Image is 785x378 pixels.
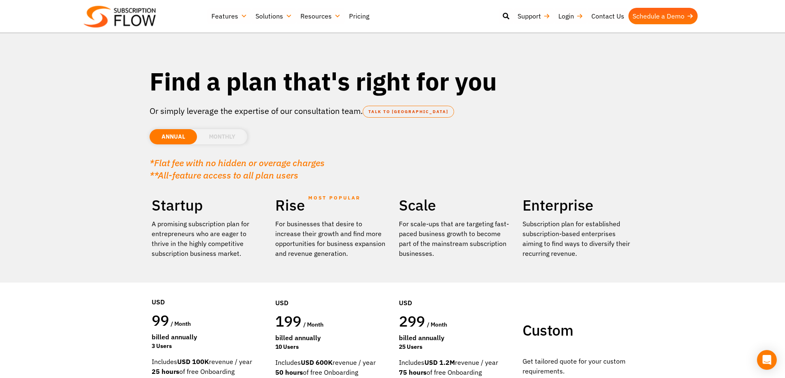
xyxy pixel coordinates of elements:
[523,219,634,258] p: Subscription plan for established subscription-based enterprises aiming to find ways to diversify...
[150,169,298,181] em: **All-feature access to all plan users
[177,357,209,366] strong: USD 100K
[424,358,455,366] strong: USD 1.2M
[197,129,247,144] li: MONTHLY
[427,321,447,328] span: / month
[399,219,510,258] div: For scale-ups that are targeting fast-paced business growth to become part of the mainstream subs...
[150,105,636,117] p: Or simply leverage the expertise of our consultation team.
[171,320,191,327] span: / month
[523,320,573,340] span: Custom
[757,350,777,370] div: Open Intercom Messenger
[308,188,361,207] span: MOST POPULAR
[150,157,325,169] em: *Flat fee with no hidden or overage charges
[513,8,554,24] a: Support
[399,343,510,351] div: 25 Users
[296,8,345,24] a: Resources
[523,356,634,376] p: Get tailored quote for your custom requirements.
[275,368,303,376] strong: 50 hours
[251,8,296,24] a: Solutions
[554,8,587,24] a: Login
[152,219,263,258] p: A promising subscription plan for entrepreneurs who are eager to thrive in the highly competitive...
[399,357,510,377] div: Includes revenue / year of free Onboarding
[399,333,510,343] div: Billed Annually
[152,196,263,215] h2: Startup
[399,273,510,312] div: USD
[301,358,333,366] strong: USD 600K
[152,367,179,376] strong: 25 hours
[152,311,169,330] span: 99
[275,333,387,343] div: Billed Annually
[275,196,387,215] h2: Rise
[275,357,387,377] div: Includes revenue / year of free Onboarding
[275,343,387,351] div: 10 Users
[275,273,387,312] div: USD
[150,129,197,144] li: ANNUAL
[152,357,263,376] div: Includes revenue / year of free Onboarding
[587,8,628,24] a: Contact Us
[275,219,387,258] div: For businesses that desire to increase their growth and find more opportunities for business expa...
[152,272,263,311] div: USD
[275,311,302,331] span: 199
[207,8,251,24] a: Features
[399,196,510,215] h2: Scale
[152,332,263,342] div: Billed Annually
[84,6,156,28] img: Subscriptionflow
[628,8,698,24] a: Schedule a Demo
[399,368,426,376] strong: 75 hours
[523,196,634,215] h2: Enterprise
[399,311,425,331] span: 299
[363,106,454,118] a: TALK TO [GEOGRAPHIC_DATA]
[152,342,263,350] div: 3 Users
[150,66,636,97] h1: Find a plan that's right for you
[303,321,323,328] span: / month
[345,8,373,24] a: Pricing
